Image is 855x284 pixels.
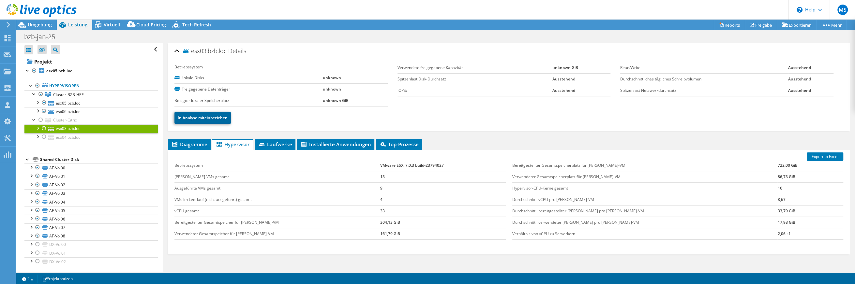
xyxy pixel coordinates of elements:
b: unknown GiB [552,65,578,70]
span: Cloud Pricing [136,21,166,28]
a: In Analyse miteinbeziehen [174,112,231,124]
td: 722,00 GiB [777,160,843,171]
td: 33 [380,205,505,217]
label: Spitzenlast Disk-Durchsatz [397,76,552,82]
td: 17,98 GiB [777,217,843,228]
a: Cluster-Citrix [24,116,158,124]
td: Durchschnittl. bereitgestellter [PERSON_NAME] pro [PERSON_NAME]-VM [512,205,778,217]
td: Durchschnittl. verwendeter [PERSON_NAME] pro [PERSON_NAME]-VM [512,217,778,228]
a: AF-Vol04 [24,198,158,206]
a: AF-Vol01 [24,172,158,180]
td: Bereitgestellter Gesamtspeicherplatz für [PERSON_NAME]-VM [512,160,778,171]
label: Verwendete freigegebene Kapazität [397,64,552,71]
td: VMs im Leerlauf (nicht ausgeführt) gesamt [174,194,380,205]
span: Cluster-BZB-HPE [53,92,84,97]
td: 16 [777,182,843,194]
label: Durchschnittliches tägliches Schreibvolumen [620,76,788,82]
td: VMware ESXi 7.0.3 build-23794027 [380,160,505,171]
span: Hypervisor [216,141,249,148]
a: Cluster-BZB-HPE [24,90,158,99]
td: 3,67 [777,194,843,205]
span: Installierte Anwendungen [300,141,371,148]
b: esx05.bzb.loc [46,68,72,74]
td: 161,79 GiB [380,228,505,239]
span: Laufwerke [258,141,292,148]
a: AF-Vol06 [24,215,158,223]
label: IOPS: [397,87,552,94]
span: Cluster-Citrix [53,117,77,123]
span: esx03.bzb.loc [183,48,227,54]
a: esx05.bzb.loc [24,99,158,107]
td: 33,79 GiB [777,205,843,217]
a: AF-Vol05 [24,206,158,215]
td: 13 [380,171,505,182]
td: 9 [380,182,505,194]
b: unknown GiB [323,98,349,103]
a: DX-Vol01 [24,249,158,257]
a: DX-Vol02 [24,257,158,266]
span: MS [837,5,848,15]
a: esx05.bzb.loc [24,67,158,75]
h1: bzb-jan-25 [21,33,65,40]
a: Projektnotizen [37,275,77,283]
b: Ausstehend [788,65,811,70]
td: [PERSON_NAME]-VMs gesamt [174,171,380,182]
a: AF-Vol08 [24,232,158,240]
td: Ausgeführte VMs gesamt [174,182,380,194]
a: Export to Excel [807,152,843,161]
td: 304,13 GiB [380,217,505,228]
a: DX-Vol00 [24,240,158,249]
label: Freigegebene Datenträger [174,86,323,92]
a: AF-Vol07 [24,223,158,232]
td: Verhältnis von vCPU zu Serverkern [512,228,778,239]
a: AF-Vol02 [24,181,158,189]
label: Spitzenlast Netzwerkdurchsatz [620,87,788,94]
label: Belegter lokaler Speicherplatz [174,97,323,104]
td: Hypervisor-CPU-Kerne gesamt [512,182,778,194]
td: 86,73 GiB [777,171,843,182]
td: 2,06 : 1 [777,228,843,239]
td: Bereitgestellter Gesamtspeicher für [PERSON_NAME]-VM [174,217,380,228]
label: Read/Write [620,64,788,71]
a: AF-Vol03 [24,189,158,198]
td: vCPU gesamt [174,205,380,217]
a: Exportieren [777,20,817,30]
a: Hypervisoren [24,82,158,90]
label: Betriebssystem [174,64,323,70]
td: Verwendeter Gesamtspeicher für [PERSON_NAME]-VM [174,228,380,239]
div: Shared-Cluster-Disk [40,156,158,163]
span: Top-Prozesse [379,141,419,148]
span: Diagramme [171,141,207,148]
b: Ausstehend [552,88,575,93]
b: Ausstehend [788,76,811,82]
a: Freigabe [745,20,777,30]
a: esx03.bzb.loc [24,124,158,133]
a: Projekt [24,56,158,67]
a: 2 [18,275,38,283]
label: Lokale Disks [174,75,323,81]
span: Details [228,47,246,55]
b: unknown [323,75,341,80]
a: Mehr [817,20,847,30]
span: Virtuell [104,21,120,28]
b: Ausstehend [552,76,575,82]
td: Verwendeter Gesamtspeicherplatz für [PERSON_NAME]-VM [512,171,778,182]
span: Leistung [68,21,87,28]
a: Reports [714,20,745,30]
b: unknown [323,86,341,92]
b: Ausstehend [788,88,811,93]
td: 4 [380,194,505,205]
a: esx04.bzb.loc [24,133,158,141]
span: Umgebung [28,21,52,28]
td: Durchschnittl. vCPU pro [PERSON_NAME]-VM [512,194,778,205]
td: Betriebssystem [174,160,380,171]
a: AF-Vol00 [24,163,158,172]
svg: \n [797,7,802,13]
span: Tech Refresh [182,21,211,28]
a: esx06.bzb.loc [24,107,158,116]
